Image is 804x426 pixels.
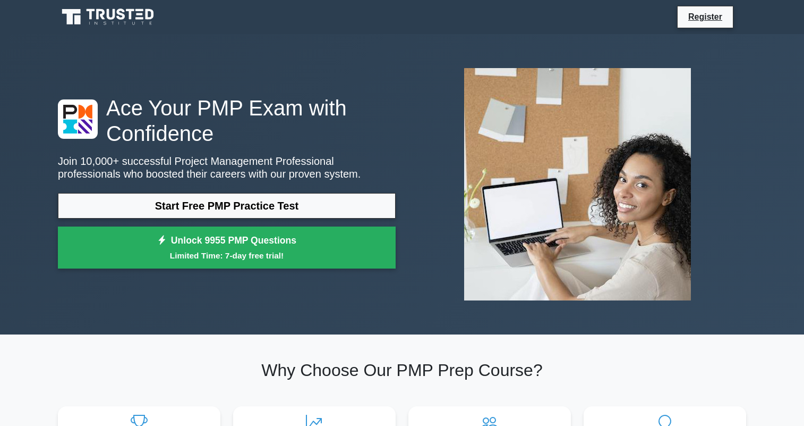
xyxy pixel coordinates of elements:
[71,249,382,262] small: Limited Time: 7-day free trial!
[58,95,396,146] h1: Ace Your PMP Exam with Confidence
[58,360,746,380] h2: Why Choose Our PMP Prep Course?
[58,155,396,180] p: Join 10,000+ successful Project Management Professional professionals who boosted their careers w...
[58,193,396,219] a: Start Free PMP Practice Test
[682,10,729,23] a: Register
[58,227,396,269] a: Unlock 9955 PMP QuestionsLimited Time: 7-day free trial!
